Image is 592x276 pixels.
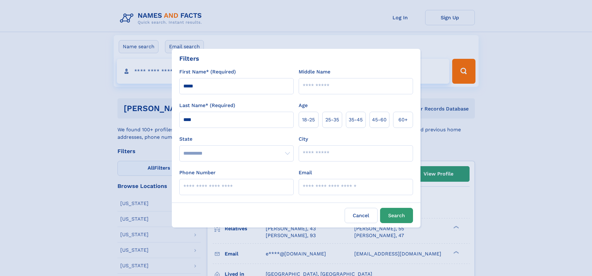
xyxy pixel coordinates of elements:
div: Filters [179,54,199,63]
span: 25‑35 [325,116,339,124]
label: First Name* (Required) [179,68,236,76]
span: 60+ [398,116,408,124]
span: 35‑45 [349,116,363,124]
label: Last Name* (Required) [179,102,235,109]
label: City [299,135,308,143]
label: Email [299,169,312,176]
label: Age [299,102,308,109]
span: 45‑60 [372,116,387,124]
label: Cancel [345,208,378,223]
label: Middle Name [299,68,330,76]
label: Phone Number [179,169,216,176]
button: Search [380,208,413,223]
label: State [179,135,294,143]
span: 18‑25 [302,116,315,124]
